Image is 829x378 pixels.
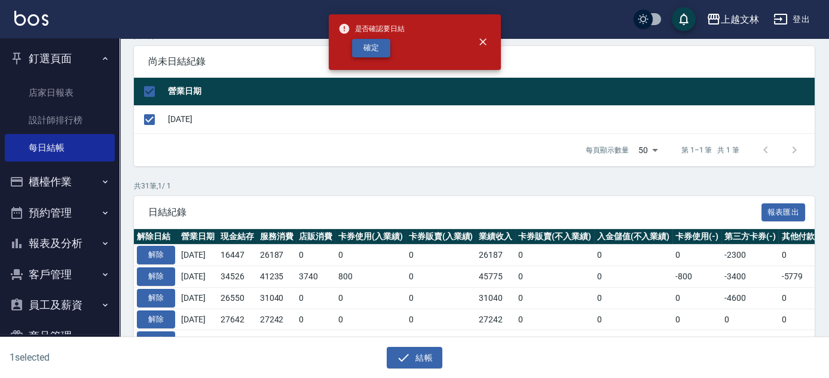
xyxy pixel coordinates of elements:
div: 上越文林 [721,12,759,27]
button: 櫃檯作業 [5,166,115,197]
td: 0 [406,330,476,352]
td: 0 [515,266,594,288]
td: 0 [515,245,594,266]
td: 400 [296,330,335,352]
button: 客戶管理 [5,259,115,290]
p: 共 31 筆, 1 / 1 [134,181,815,191]
td: -2300 [721,245,779,266]
th: 業績收入 [476,229,515,245]
a: 每日結帳 [5,134,115,161]
button: 解除 [137,310,175,329]
button: 解除 [137,267,175,286]
button: 商品管理 [5,321,115,352]
td: 0 [515,287,594,309]
button: 確定 [352,39,390,57]
td: 0 [406,266,476,288]
th: 卡券使用(-) [672,229,721,245]
td: 27242 [476,309,515,330]
td: 0 [335,245,406,266]
td: -3400 [721,330,779,352]
th: 店販消費 [296,229,335,245]
div: 50 [634,134,662,166]
button: 釘選頁面 [5,43,115,74]
td: 26187 [257,245,296,266]
td: 0 [515,330,594,352]
th: 現金結存 [218,229,257,245]
td: 26187 [476,245,515,266]
td: -4600 [721,287,779,309]
p: 第 1–1 筆 共 1 筆 [681,145,739,156]
span: 尚未日結紀錄 [148,56,800,68]
td: 0 [594,266,673,288]
td: 0 [672,287,721,309]
td: -3400 [721,266,779,288]
td: 0 [594,309,673,330]
td: 0 [296,287,335,309]
td: 0 [721,309,779,330]
span: 是否確認要日結 [338,23,405,35]
td: 3740 [296,266,335,288]
td: [DATE] [165,105,815,133]
button: 解除 [137,331,175,350]
img: Logo [14,11,48,26]
th: 解除日結 [134,229,178,245]
button: 結帳 [387,347,442,369]
button: 報表匯出 [761,203,806,222]
h6: 1 selected [10,350,205,365]
td: 0 [672,245,721,266]
td: 0 [594,287,673,309]
td: 50823 [218,330,257,352]
button: 報表及分析 [5,228,115,259]
button: 解除 [137,289,175,307]
th: 服務消費 [257,229,296,245]
th: 營業日期 [178,229,218,245]
th: 營業日期 [165,78,815,106]
td: 54223 [476,330,515,352]
button: 上越文林 [702,7,764,32]
td: 0 [406,245,476,266]
button: close [470,29,496,55]
td: 0 [296,245,335,266]
td: 31040 [257,287,296,309]
td: [DATE] [178,266,218,288]
button: 員工及薪資 [5,289,115,321]
button: save [672,7,696,31]
td: 0 [672,330,721,352]
td: 53823 [257,330,296,352]
td: [DATE] [178,245,218,266]
td: 0 [406,287,476,309]
a: 店家日報表 [5,79,115,106]
td: 0 [672,309,721,330]
td: 34526 [218,266,257,288]
a: 報表匯出 [761,206,806,217]
th: 卡券販賣(不入業績) [515,229,594,245]
td: 800 [335,266,406,288]
th: 卡券使用(入業績) [335,229,406,245]
th: 卡券販賣(入業績) [406,229,476,245]
button: 解除 [137,246,175,264]
button: 登出 [769,8,815,31]
button: 預約管理 [5,197,115,228]
td: 45775 [476,266,515,288]
td: [DATE] [178,330,218,352]
td: 0 [594,330,673,352]
span: 日結紀錄 [148,206,761,218]
td: 26550 [218,287,257,309]
td: 27242 [257,309,296,330]
td: [DATE] [178,287,218,309]
td: 16447 [218,245,257,266]
td: 0 [515,309,594,330]
td: [DATE] [178,309,218,330]
td: 0 [594,245,673,266]
td: 0 [335,287,406,309]
a: 設計師排行榜 [5,106,115,134]
th: 第三方卡券(-) [721,229,779,245]
td: 41235 [257,266,296,288]
p: 每頁顯示數量 [586,145,629,156]
td: -800 [672,266,721,288]
td: 0 [296,309,335,330]
td: 0 [406,309,476,330]
td: 0 [335,309,406,330]
td: 31040 [476,287,515,309]
th: 入金儲值(不入業績) [594,229,673,245]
